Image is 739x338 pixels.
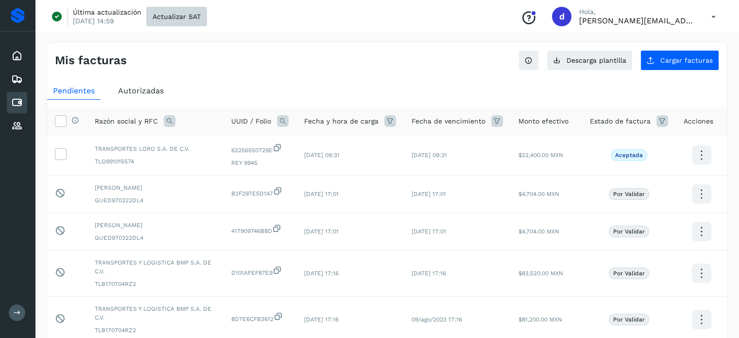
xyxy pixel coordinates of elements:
span: 8D7E6CFB3612 [231,312,289,323]
p: Última actualización [73,8,141,17]
div: Embarques [7,69,27,90]
span: [DATE] 09:31 [412,152,447,159]
span: [PERSON_NAME] [95,221,216,230]
span: 62256550729E [231,143,289,155]
span: [DATE] 17:01 [412,191,446,197]
span: [DATE] 17:16 [304,316,339,323]
span: Acciones [684,116,713,126]
span: UUID / Folio [231,116,271,126]
p: Por validar [613,228,645,235]
p: Por validar [613,270,645,277]
div: Proveedores [7,115,27,137]
span: Cargar facturas [660,57,713,64]
span: Pendientes [53,86,95,95]
span: $4,704.00 MXN [518,228,559,235]
span: [DATE] 17:01 [304,228,339,235]
span: [DATE] 17:16 [412,270,446,277]
span: TLB170704RZ2 [95,326,216,335]
span: $81,200.00 MXN [518,316,562,323]
span: Estado de factura [590,116,651,126]
button: Actualizar SAT [146,7,207,26]
span: TRANSPORTES LORO S.A. DE C.V. [95,144,216,153]
span: Monto efectivo [518,116,568,126]
span: $22,400.00 MXN [518,152,563,159]
span: [DATE] 09:31 [304,152,340,159]
span: GUED970322DL4 [95,233,216,242]
button: Descarga plantilla [547,50,633,71]
span: Fecha de vencimiento [412,116,485,126]
span: Fecha y hora de carga [304,116,378,126]
span: $4,704.00 MXN [518,191,559,197]
p: Hola, [579,8,696,16]
span: Descarga plantilla [567,57,626,64]
span: [DATE] 17:01 [304,191,339,197]
h4: Mis facturas [55,53,127,68]
span: [PERSON_NAME] [95,183,216,192]
span: 417909746B8D [231,224,289,235]
span: B2F297E5D1A7 [231,186,289,198]
button: Cargar facturas [640,50,719,71]
span: GUED970322DL4 [95,196,216,205]
p: [DATE] 14:59 [73,17,114,25]
div: Cuentas por pagar [7,92,27,113]
span: Actualizar SAT [153,13,201,20]
span: [DATE] 17:16 [304,270,339,277]
p: Por validar [613,316,645,323]
span: TRANSPORTES Y LOGISTICA BMP S.A. DE C.V. [95,258,216,276]
span: TLO991015574 [95,157,216,166]
span: Autorizadas [118,86,164,95]
span: REY 9945 [231,159,289,167]
span: $83,520.00 MXN [518,270,563,277]
span: 09/ago/2023 17:16 [412,316,462,323]
p: daniel.albo@salbologistics.com [579,16,696,25]
span: D101AFEF87E9 [231,266,289,277]
span: Razón social y RFC [95,116,158,126]
p: Aceptada [615,152,643,159]
span: [DATE] 17:01 [412,228,446,235]
span: TLB170704RZ2 [95,280,216,288]
span: TRANSPORTES Y LOGISTICA BMP S.A. DE C.V. [95,304,216,322]
div: Inicio [7,45,27,67]
p: Por validar [613,191,645,197]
